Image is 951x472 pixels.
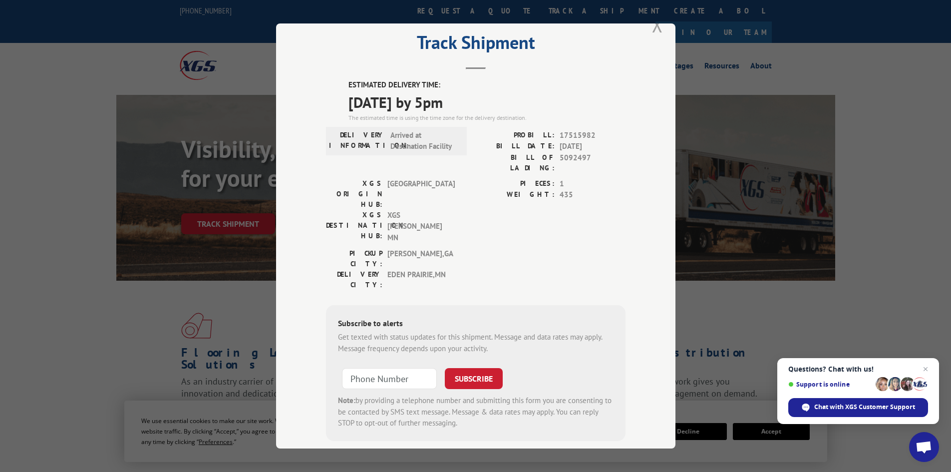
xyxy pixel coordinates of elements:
[348,79,626,91] label: ESTIMATED DELIVERY TIME:
[338,395,614,429] div: by providing a telephone number and submitting this form you are consenting to be contacted by SM...
[476,189,555,201] label: WEIGHT:
[560,189,626,201] span: 435
[326,269,382,290] label: DELIVERY CITY:
[445,368,503,389] button: SUBSCRIBE
[338,332,614,354] div: Get texted with status updates for this shipment. Message and data rates may apply. Message frequ...
[387,178,455,210] span: [GEOGRAPHIC_DATA]
[560,152,626,173] span: 5092497
[329,130,385,152] label: DELIVERY INFORMATION:
[788,398,928,417] span: Chat with XGS Customer Support
[560,141,626,152] span: [DATE]
[326,35,626,54] h2: Track Shipment
[342,368,437,389] input: Phone Number
[476,141,555,152] label: BILL DATE:
[560,130,626,141] span: 17515982
[387,210,455,244] span: XGS [PERSON_NAME] MN
[387,248,455,269] span: [PERSON_NAME] , GA
[788,365,928,373] span: Questions? Chat with us!
[387,269,455,290] span: EDEN PRAIRIE , MN
[326,248,382,269] label: PICKUP CITY:
[909,432,939,462] a: Open chat
[338,317,614,332] div: Subscribe to alerts
[338,396,355,405] strong: Note:
[476,152,555,173] label: BILL OF LADING:
[814,403,915,412] span: Chat with XGS Customer Support
[476,178,555,190] label: PIECES:
[326,178,382,210] label: XGS ORIGIN HUB:
[560,178,626,190] span: 1
[476,130,555,141] label: PROBILL:
[348,113,626,122] div: The estimated time is using the time zone for the delivery destination.
[390,130,458,152] span: Arrived at Destination Facility
[348,91,626,113] span: [DATE] by 5pm
[788,381,872,388] span: Support is online
[326,210,382,244] label: XGS DESTINATION HUB:
[652,11,663,38] button: Close modal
